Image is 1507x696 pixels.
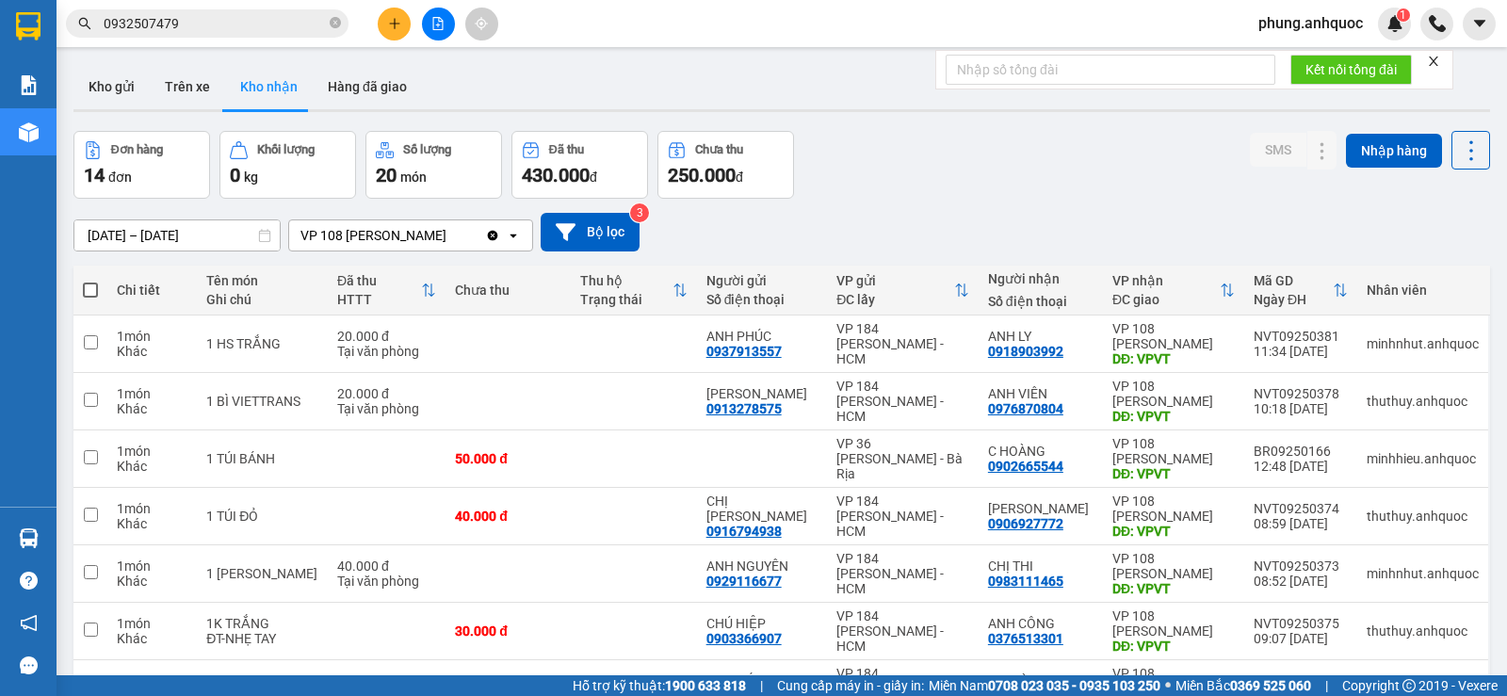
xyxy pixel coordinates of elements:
span: | [1325,675,1328,696]
div: Chưa thu [695,143,743,156]
button: Kết nối tổng đài [1290,55,1412,85]
div: Đã thu [337,273,421,288]
div: C HOÀNG [988,444,1094,459]
button: caret-down [1463,8,1496,40]
div: 40.000 đ [337,673,436,688]
div: Khối lượng [257,143,315,156]
div: CHÚ HIỆP [706,616,818,631]
div: 08:52 [DATE] [1254,574,1348,589]
div: VP 36 [PERSON_NAME] - Bà Rịa [836,436,969,481]
div: 1 TÚI ĐỎ [206,509,318,524]
div: 1 món [117,386,187,401]
div: 0983111465 [988,574,1063,589]
span: 250.000 [668,164,736,186]
div: VP 108 [PERSON_NAME] [1112,666,1235,696]
span: message [20,656,38,674]
div: Tại văn phòng [337,401,436,416]
div: 1 món [117,616,187,631]
div: VP gửi [836,273,954,288]
span: plus [388,17,401,30]
div: ĐT-NHẸ TAY [206,631,318,646]
div: ĐC giao [1112,292,1220,307]
div: NVT09250381 [1254,329,1348,344]
div: Chưa thu [455,283,561,298]
div: NVT09250373 [1254,558,1348,574]
div: ANH CÔNG [988,616,1094,631]
div: ANH CƯỜNG [988,501,1094,516]
span: kg [244,170,258,185]
span: search [78,17,91,30]
button: Số lượng20món [365,131,502,199]
sup: 1 [1397,8,1410,22]
div: 08:59 [DATE] [1254,516,1348,531]
div: 10:18 [DATE] [1254,401,1348,416]
th: Toggle SortBy [328,266,446,316]
th: Toggle SortBy [1103,266,1244,316]
div: BR09250166 [1254,444,1348,459]
span: đơn [108,170,132,185]
div: Ghi chú [206,292,318,307]
div: 1 BÌ VIETTRANS [206,394,318,409]
div: Người nhận [988,271,1094,286]
div: Số điện thoại [706,292,818,307]
span: 20 [376,164,397,186]
th: Toggle SortBy [827,266,979,316]
span: Miền Nam [929,675,1160,696]
span: notification [20,614,38,632]
div: 12:48 [DATE] [1254,459,1348,474]
div: VP 108 [PERSON_NAME] [1112,436,1235,466]
span: copyright [1402,679,1416,692]
span: Hỗ trợ kỹ thuật: [573,675,746,696]
span: 1 [1400,8,1406,22]
div: minhhieu.anhquoc [1367,451,1479,466]
div: 1 món [117,329,187,344]
svg: Clear value [485,228,500,243]
div: VP 108 [PERSON_NAME] [1112,494,1235,524]
img: icon-new-feature [1386,15,1403,32]
div: Tên món [206,273,318,288]
button: Nhập hàng [1346,134,1442,168]
span: caret-down [1471,15,1488,32]
div: 0937913557 [706,344,782,359]
div: NVT09250374 [1254,501,1348,516]
span: ⚪️ [1165,682,1171,689]
div: 0976870804 [988,401,1063,416]
div: Đã thu [549,143,584,156]
div: 1 món [117,673,187,688]
div: Nhân viên [1367,283,1479,298]
div: 20.000 đ [337,386,436,401]
svg: open [506,228,521,243]
strong: 1900 633 818 [665,678,746,693]
button: plus [378,8,411,40]
div: NVT09250378 [1254,386,1348,401]
input: Select a date range. [74,220,280,251]
div: VP 108 [PERSON_NAME] [1112,379,1235,409]
span: question-circle [20,572,38,590]
button: Kho nhận [225,64,313,109]
div: DĐ: VPVT [1112,466,1235,481]
div: Đơn hàng [111,143,163,156]
div: CHỊ LÀI [988,673,1094,688]
div: 1 HS TRẮNG [206,336,318,351]
span: Miền Bắc [1175,675,1311,696]
span: close-circle [330,17,341,28]
div: VP 108 [PERSON_NAME] [300,226,446,245]
strong: 0369 525 060 [1230,678,1311,693]
span: 14 [84,164,105,186]
th: Toggle SortBy [1244,266,1357,316]
div: 1 BAO HỒNG [206,566,318,581]
div: VP 108 [PERSON_NAME] [1112,608,1235,639]
div: Khác [117,516,187,531]
div: 0913278575 [706,401,782,416]
div: 0916794938 [706,524,782,539]
div: Chi tiết [117,283,187,298]
div: VP 184 [PERSON_NAME] - HCM [836,494,969,539]
button: Chưa thu250.000đ [657,131,794,199]
span: phung.anhquoc [1243,11,1378,35]
div: DĐ: VPVT [1112,351,1235,366]
span: | [760,675,763,696]
div: thuthuy.anhquoc [1367,509,1479,524]
span: 0 [230,164,240,186]
div: 1 TÚI BÁNH [206,451,318,466]
div: CHỊ THI [988,558,1094,574]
